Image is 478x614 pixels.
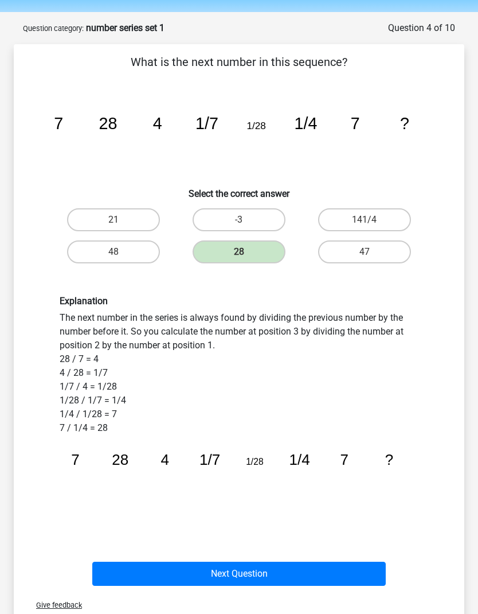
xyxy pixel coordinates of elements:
tspan: 4 [161,452,170,469]
div: Question 4 of 10 [388,22,455,36]
h6: Explanation [60,296,418,307]
tspan: ? [385,452,394,469]
tspan: 1/4 [294,115,317,133]
tspan: ? [400,115,409,133]
div: The next number in the series is always found by dividing the previous number by the number befor... [51,296,427,526]
tspan: 7 [71,452,80,469]
tspan: 7 [54,115,63,133]
tspan: 28 [112,452,128,469]
span: Give feedback [27,601,82,610]
tspan: 1/7 [199,452,220,469]
label: 48 [67,241,160,264]
tspan: 1/4 [289,452,310,469]
label: 47 [318,241,411,264]
strong: number series set 1 [86,23,164,34]
label: 141/4 [318,209,411,232]
tspan: 1/7 [195,115,218,133]
label: 21 [67,209,160,232]
button: Next Question [92,562,386,586]
tspan: 1/28 [246,121,266,132]
label: -3 [193,209,285,232]
tspan: 7 [351,115,360,133]
tspan: 1/28 [246,457,264,467]
tspan: 4 [153,115,162,133]
tspan: 7 [340,452,349,469]
tspan: 28 [99,115,117,133]
h6: Select the correct answer [32,180,446,200]
label: 28 [193,241,285,264]
p: What is the next number in this sequence? [32,54,446,71]
small: Question category: [23,25,84,33]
